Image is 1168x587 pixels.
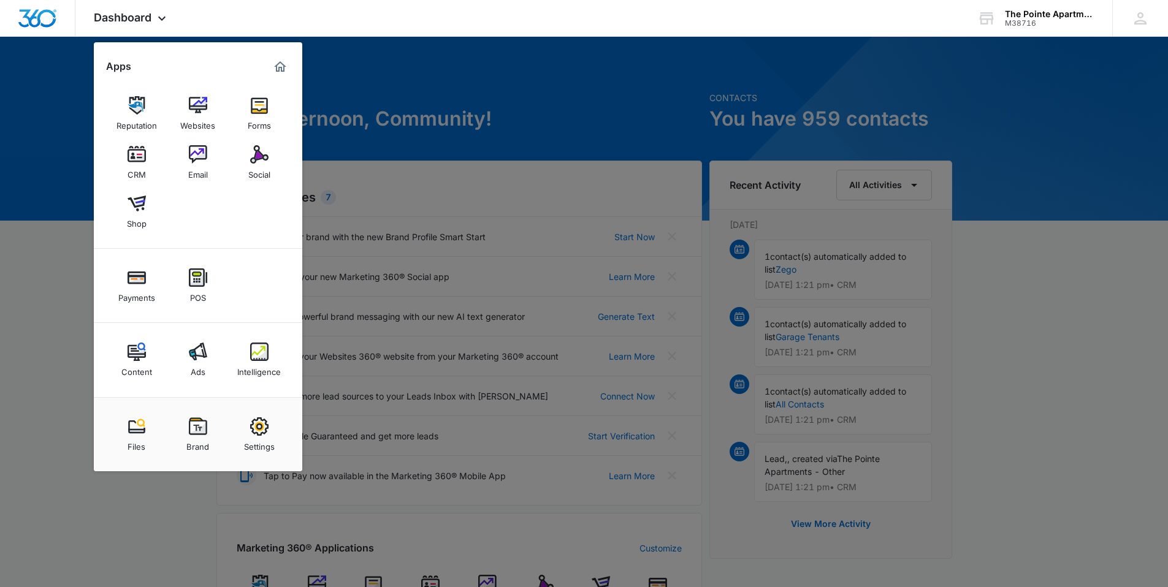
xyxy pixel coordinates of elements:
[236,411,283,458] a: Settings
[175,139,221,186] a: Email
[128,164,146,180] div: CRM
[236,90,283,137] a: Forms
[113,139,160,186] a: CRM
[127,213,147,229] div: Shop
[113,262,160,309] a: Payments
[106,61,131,72] h2: Apps
[236,336,283,383] a: Intelligence
[113,188,160,235] a: Shop
[1005,19,1094,28] div: account id
[175,336,221,383] a: Ads
[175,262,221,309] a: POS
[236,139,283,186] a: Social
[175,411,221,458] a: Brand
[113,90,160,137] a: Reputation
[270,57,290,77] a: Marketing 360® Dashboard
[128,436,145,452] div: Files
[113,336,160,383] a: Content
[244,436,275,452] div: Settings
[180,115,215,131] div: Websites
[248,164,270,180] div: Social
[237,361,281,377] div: Intelligence
[175,90,221,137] a: Websites
[1005,9,1094,19] div: account name
[121,361,152,377] div: Content
[113,411,160,458] a: Files
[191,361,205,377] div: Ads
[118,287,155,303] div: Payments
[190,287,206,303] div: POS
[188,164,208,180] div: Email
[94,11,151,24] span: Dashboard
[248,115,271,131] div: Forms
[116,115,157,131] div: Reputation
[186,436,209,452] div: Brand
